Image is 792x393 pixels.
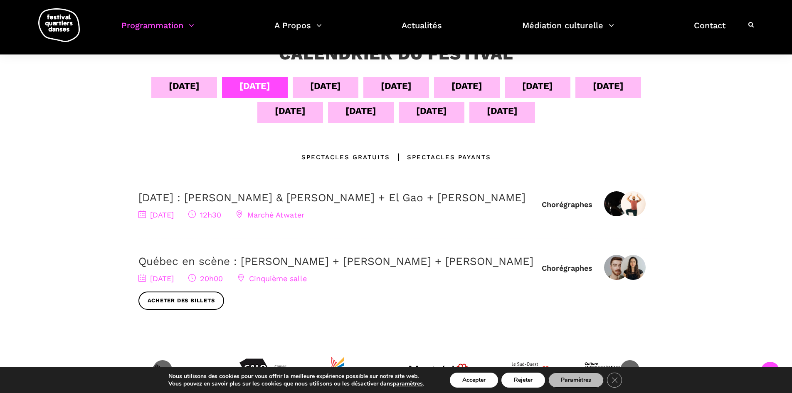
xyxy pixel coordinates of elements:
[416,104,447,118] div: [DATE]
[393,380,423,388] button: paramètres
[450,373,498,388] button: Accepter
[548,373,604,388] button: Paramètres
[542,200,592,209] div: Chorégraphes
[487,104,518,118] div: [DATE]
[607,373,622,388] button: Close GDPR Cookie Banner
[381,79,412,93] div: [DATE]
[121,18,194,43] a: Programmation
[522,79,553,93] div: [DATE]
[501,373,545,388] button: Rejeter
[138,292,224,310] a: Acheter des billets
[301,152,390,162] div: Spectacles gratuits
[236,210,304,219] span: Marché Atwater
[621,255,646,280] img: IMG01031-Edit
[188,210,221,219] span: 12h30
[275,104,306,118] div: [DATE]
[169,79,200,93] div: [DATE]
[593,79,624,93] div: [DATE]
[452,79,482,93] div: [DATE]
[522,18,614,43] a: Médiation culturelle
[239,79,270,93] div: [DATE]
[168,373,424,380] p: Nous utilisons des cookies pour vous offrir la meilleure expérience possible sur notre site web.
[345,104,376,118] div: [DATE]
[542,263,592,273] div: Chorégraphes
[274,18,322,43] a: A Propos
[390,152,491,162] div: Spectacles Payants
[604,191,629,216] img: Athena Lucie Assamba & Leah Danga
[138,274,174,283] span: [DATE]
[694,18,725,43] a: Contact
[237,274,307,283] span: Cinquième salle
[168,380,424,388] p: Vous pouvez en savoir plus sur les cookies que nous utilisons ou les désactiver dans .
[138,210,174,219] span: [DATE]
[310,79,341,93] div: [DATE]
[138,191,526,204] a: [DATE] : [PERSON_NAME] & [PERSON_NAME] + El Gao + [PERSON_NAME]
[402,18,442,43] a: Actualités
[188,274,223,283] span: 20h00
[138,255,533,267] a: Québec en scène : [PERSON_NAME] + [PERSON_NAME] + [PERSON_NAME]
[621,191,646,216] img: Rameez Karim
[38,8,80,42] img: logo-fqd-med
[604,255,629,280] img: Zachary Bastille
